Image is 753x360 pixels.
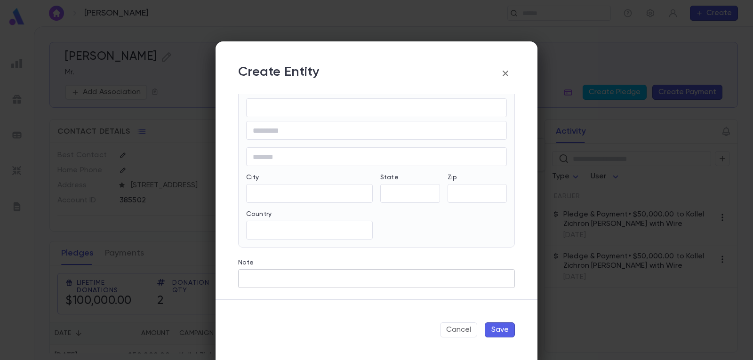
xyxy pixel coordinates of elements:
[246,210,272,218] label: Country
[448,174,457,181] label: Zip
[485,322,515,337] button: Save
[238,64,320,83] p: Create Entity
[440,322,477,337] button: Cancel
[238,259,254,266] label: Note
[380,174,399,181] label: State
[246,174,259,181] label: City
